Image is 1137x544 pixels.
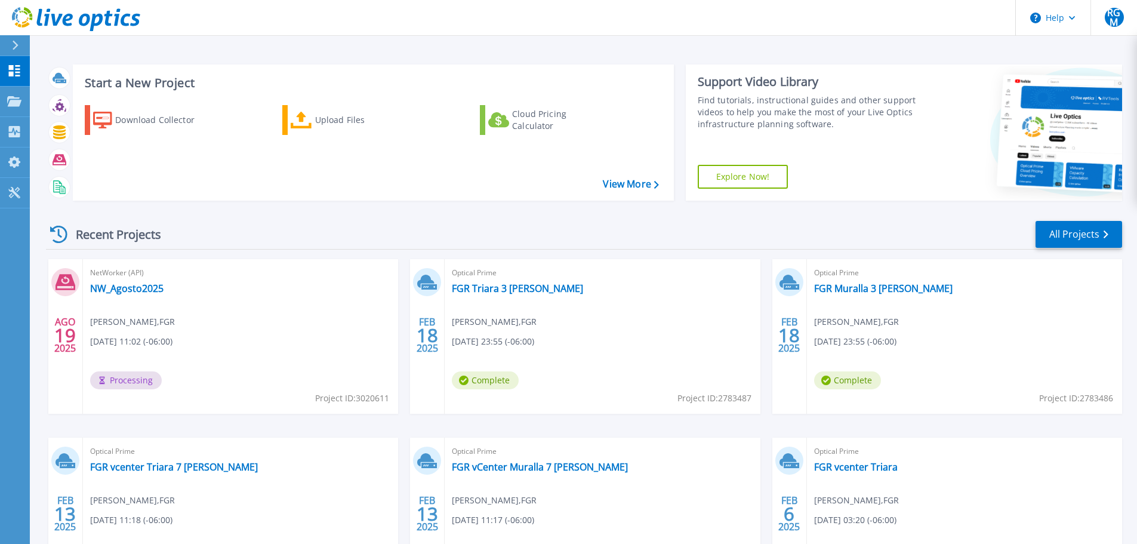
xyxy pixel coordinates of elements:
[315,392,389,405] span: Project ID: 3020611
[778,330,800,340] span: 18
[698,165,788,189] a: Explore Now!
[814,315,899,328] span: [PERSON_NAME] , FGR
[814,335,896,348] span: [DATE] 23:55 (-06:00)
[417,330,438,340] span: 18
[814,494,899,507] span: [PERSON_NAME] , FGR
[54,509,76,519] span: 13
[452,494,537,507] span: [PERSON_NAME] , FGR
[452,514,534,527] span: [DATE] 11:17 (-06:00)
[814,371,881,389] span: Complete
[90,266,391,279] span: NetWorker (API)
[54,492,76,536] div: FEB 2025
[452,335,534,348] span: [DATE] 23:55 (-06:00)
[1105,8,1124,27] span: RGM
[90,335,172,348] span: [DATE] 11:02 (-06:00)
[417,509,438,519] span: 13
[115,108,211,132] div: Download Collector
[90,282,164,294] a: NW_Agosto2025
[85,105,218,135] a: Download Collector
[282,105,415,135] a: Upload Files
[784,509,794,519] span: 6
[90,514,172,527] span: [DATE] 11:18 (-06:00)
[603,179,658,190] a: View More
[452,371,519,389] span: Complete
[90,461,258,473] a: FGR vcenter Triara 7 [PERSON_NAME]
[90,371,162,389] span: Processing
[512,108,608,132] div: Cloud Pricing Calculator
[814,266,1115,279] span: Optical Prime
[452,315,537,328] span: [PERSON_NAME] , FGR
[46,220,177,249] div: Recent Projects
[90,445,391,458] span: Optical Prime
[54,314,76,357] div: AGO 2025
[778,314,800,357] div: FEB 2025
[452,461,628,473] a: FGR vCenter Muralla 7 [PERSON_NAME]
[814,514,896,527] span: [DATE] 03:20 (-06:00)
[778,492,800,536] div: FEB 2025
[452,266,753,279] span: Optical Prime
[54,330,76,340] span: 19
[90,315,175,328] span: [PERSON_NAME] , FGR
[814,282,953,294] a: FGR Muralla 3 [PERSON_NAME]
[90,494,175,507] span: [PERSON_NAME] , FGR
[452,282,583,294] a: FGR Triara 3 [PERSON_NAME]
[315,108,411,132] div: Upload Files
[814,461,898,473] a: FGR vcenter Triara
[1036,221,1122,248] a: All Projects
[85,76,658,90] h3: Start a New Project
[480,105,613,135] a: Cloud Pricing Calculator
[814,445,1115,458] span: Optical Prime
[416,492,439,536] div: FEB 2025
[677,392,751,405] span: Project ID: 2783487
[452,445,753,458] span: Optical Prime
[698,94,920,130] div: Find tutorials, instructional guides and other support videos to help you make the most of your L...
[1039,392,1113,405] span: Project ID: 2783486
[416,314,439,357] div: FEB 2025
[698,74,920,90] div: Support Video Library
